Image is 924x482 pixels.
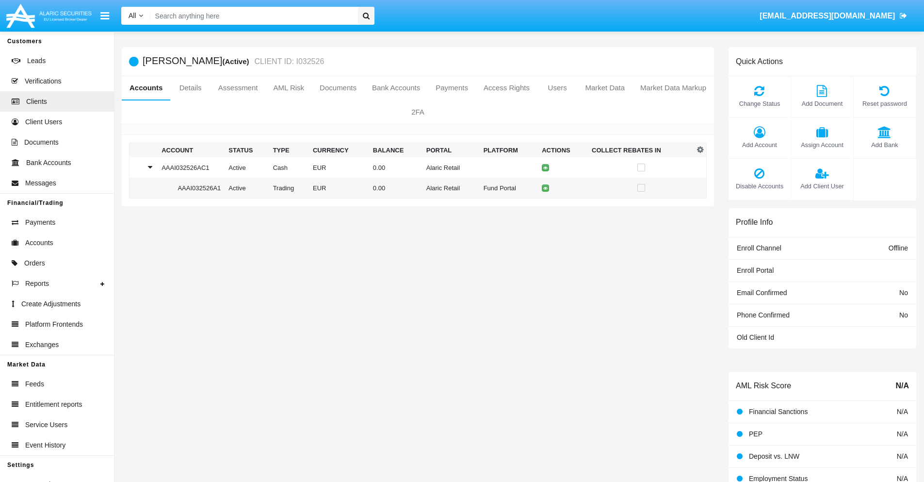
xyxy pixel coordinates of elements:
span: No [899,289,908,297]
td: AAAI032526A1 [158,178,225,199]
td: Active [225,157,269,178]
a: Users [537,76,577,100]
span: Add Client User [796,182,848,191]
a: Market Data Markup [632,76,714,100]
td: Active [225,178,269,199]
span: Orders [24,258,45,268]
span: Payments [25,217,55,228]
span: Platform Frontends [25,319,83,330]
span: Offline [889,244,908,252]
span: Email Confirmed [737,289,787,297]
a: Access Rights [476,76,537,100]
span: Clients [26,97,47,107]
th: Account [158,143,225,158]
td: Alaric Retail [422,157,480,178]
a: AML Risk [265,76,312,100]
td: Cash [269,157,309,178]
span: N/A [897,452,908,460]
span: Leads [27,56,46,66]
input: Search [150,7,355,25]
h6: Quick Actions [736,57,783,66]
div: (Active) [222,56,252,67]
span: All [129,12,136,19]
a: Assessment [211,76,266,100]
span: Service Users [25,420,67,430]
span: Accounts [25,238,53,248]
span: Exchanges [25,340,59,350]
th: Type [269,143,309,158]
img: Logo image [5,1,93,30]
th: Portal [422,143,480,158]
span: Assign Account [796,140,848,150]
span: Disable Accounts [733,182,786,191]
span: Enroll Channel [737,244,781,252]
span: Deposit vs. LNW [749,452,799,460]
td: Fund Portal [480,178,538,199]
a: Details [170,76,210,100]
span: Messages [25,178,56,188]
a: Market Data [577,76,632,100]
a: Payments [428,76,476,100]
span: Bank Accounts [26,158,71,168]
span: Create Adjustments [21,299,81,309]
h5: [PERSON_NAME] [143,56,324,67]
span: Reports [25,279,49,289]
h6: AML Risk Score [736,381,791,390]
a: Accounts [122,76,170,100]
span: Phone Confirmed [737,311,790,319]
th: Collect Rebates In [588,143,694,158]
td: EUR [309,157,369,178]
span: Documents [24,137,59,148]
a: [EMAIL_ADDRESS][DOMAIN_NAME] [755,2,912,30]
span: N/A [897,430,908,438]
span: No [899,311,908,319]
a: All [121,11,150,21]
span: Add Document [796,99,848,108]
a: Documents [312,76,364,100]
td: 0.00 [369,178,422,199]
span: Reset password [859,99,911,108]
span: Feeds [25,379,44,389]
span: Change Status [733,99,786,108]
th: Status [225,143,269,158]
span: Financial Sanctions [749,408,808,416]
span: Client Users [25,117,62,127]
th: Actions [538,143,588,158]
th: Platform [480,143,538,158]
h6: Profile Info [736,217,773,227]
span: [EMAIL_ADDRESS][DOMAIN_NAME] [760,12,895,20]
td: EUR [309,178,369,199]
span: N/A [897,408,908,416]
span: Verifications [25,76,61,86]
span: Enroll Portal [737,266,774,274]
a: 2FA [122,100,714,124]
th: Balance [369,143,422,158]
td: Alaric Retail [422,178,480,199]
a: Bank Accounts [364,76,428,100]
th: Currency [309,143,369,158]
td: AAAI032526AC1 [158,157,225,178]
span: Add Account [733,140,786,150]
td: 0.00 [369,157,422,178]
span: PEP [749,430,762,438]
span: Add Bank [859,140,911,150]
td: Trading [269,178,309,199]
span: Entitlement reports [25,399,82,410]
span: N/A [895,380,909,392]
small: CLIENT ID: I032526 [252,58,324,66]
span: Event History [25,440,65,450]
span: Old Client Id [737,333,774,341]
